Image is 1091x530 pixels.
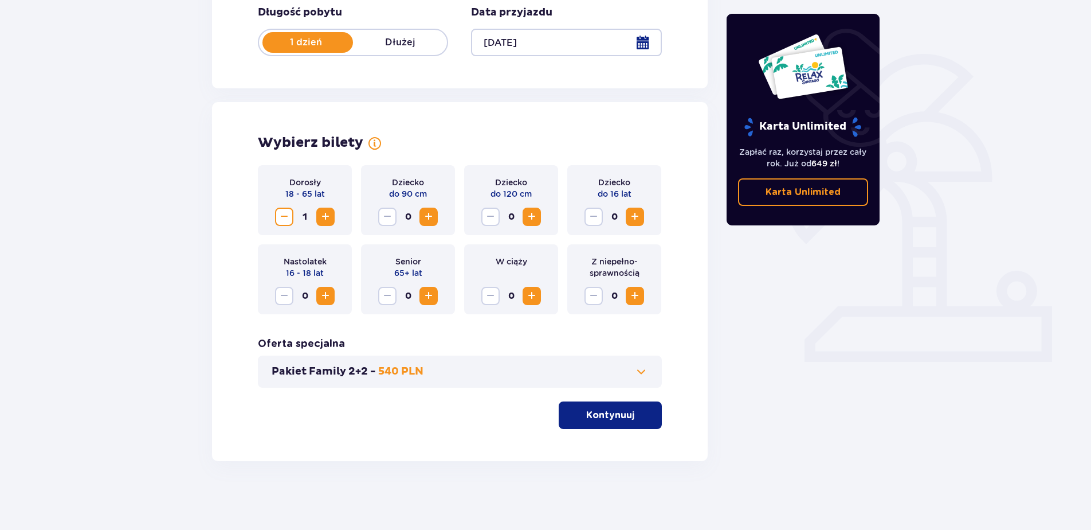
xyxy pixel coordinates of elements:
[395,256,421,267] p: Senior
[743,117,862,137] p: Karta Unlimited
[258,6,342,20] p: Długość pobytu
[523,287,541,305] button: Zwiększ
[399,287,417,305] span: 0
[758,33,849,100] img: Dwie karty całoroczne do Suntago z napisem 'UNLIMITED RELAX', na białym tle z tropikalnymi liśćmi...
[353,36,447,49] p: Dłużej
[576,256,652,279] p: Z niepełno­sprawnością
[598,188,631,200] p: do 16 lat
[481,287,500,305] button: Zmniejsz
[490,188,532,200] p: do 120 cm
[378,365,423,379] p: 540 PLN
[496,256,527,267] p: W ciąży
[626,287,644,305] button: Zwiększ
[289,177,321,188] p: Dorosły
[284,256,327,267] p: Nastolatek
[738,178,869,206] a: Karta Unlimited
[286,267,324,279] p: 16 - 18 lat
[811,159,837,168] span: 649 zł
[296,208,314,226] span: 1
[502,208,520,226] span: 0
[605,208,623,226] span: 0
[258,134,363,151] h2: Wybierz bilety
[586,409,634,422] p: Kontynuuj
[766,186,841,198] p: Karta Unlimited
[419,287,438,305] button: Zwiększ
[481,208,500,226] button: Zmniejsz
[272,365,376,379] p: Pakiet Family 2+2 -
[584,287,603,305] button: Zmniejsz
[626,208,644,226] button: Zwiększ
[296,287,314,305] span: 0
[559,402,662,429] button: Kontynuuj
[275,287,293,305] button: Zmniejsz
[316,287,335,305] button: Zwiększ
[378,208,397,226] button: Zmniejsz
[272,365,648,379] button: Pakiet Family 2+2 -540 PLN
[584,208,603,226] button: Zmniejsz
[258,337,345,351] h3: Oferta specjalna
[378,287,397,305] button: Zmniejsz
[502,287,520,305] span: 0
[275,208,293,226] button: Zmniejsz
[285,188,325,200] p: 18 - 65 lat
[471,6,552,20] p: Data przyjazdu
[399,208,417,226] span: 0
[598,177,630,188] p: Dziecko
[605,287,623,305] span: 0
[392,177,424,188] p: Dziecko
[394,267,422,279] p: 65+ lat
[389,188,427,200] p: do 90 cm
[495,177,527,188] p: Dziecko
[523,208,541,226] button: Zwiększ
[316,208,335,226] button: Zwiększ
[419,208,438,226] button: Zwiększ
[738,146,869,169] p: Zapłać raz, korzystaj przez cały rok. Już od !
[259,36,353,49] p: 1 dzień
